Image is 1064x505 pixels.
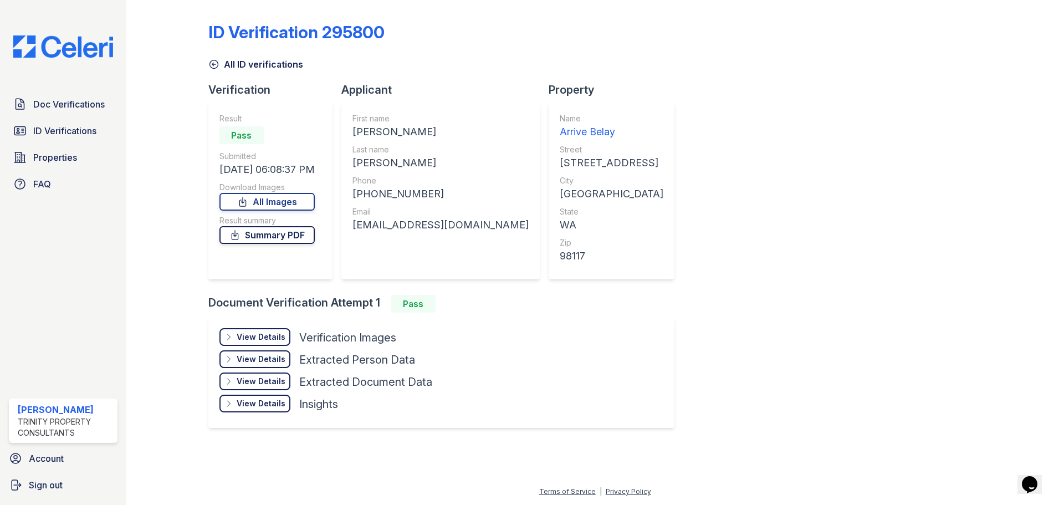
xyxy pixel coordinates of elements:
[219,226,315,244] a: Summary PDF
[560,175,663,186] div: City
[560,113,663,140] a: Name Arrive Belay
[560,248,663,264] div: 98117
[299,330,396,345] div: Verification Images
[560,206,663,217] div: State
[352,144,529,155] div: Last name
[29,478,63,492] span: Sign out
[33,124,96,137] span: ID Verifications
[560,155,663,171] div: [STREET_ADDRESS]
[560,144,663,155] div: Street
[352,186,529,202] div: [PHONE_NUMBER]
[237,376,285,387] div: View Details
[237,398,285,409] div: View Details
[33,151,77,164] span: Properties
[352,155,529,171] div: [PERSON_NAME]
[219,126,264,144] div: Pass
[237,331,285,343] div: View Details
[208,295,683,313] div: Document Verification Attempt 1
[299,352,415,368] div: Extracted Person Data
[18,403,113,416] div: [PERSON_NAME]
[208,58,303,71] a: All ID verifications
[549,82,683,98] div: Property
[9,93,117,115] a: Doc Verifications
[560,237,663,248] div: Zip
[208,22,385,42] div: ID Verification 295800
[219,162,315,177] div: [DATE] 06:08:37 PM
[9,146,117,169] a: Properties
[219,193,315,211] a: All Images
[208,82,341,98] div: Verification
[9,120,117,142] a: ID Verifications
[219,151,315,162] div: Submitted
[237,354,285,365] div: View Details
[299,396,338,412] div: Insights
[600,487,602,496] div: |
[341,82,549,98] div: Applicant
[352,113,529,124] div: First name
[560,186,663,202] div: [GEOGRAPHIC_DATA]
[606,487,651,496] a: Privacy Policy
[539,487,596,496] a: Terms of Service
[9,173,117,195] a: FAQ
[299,374,432,390] div: Extracted Document Data
[352,124,529,140] div: [PERSON_NAME]
[4,35,122,58] img: CE_Logo_Blue-a8612792a0a2168367f1c8372b55b34899dd931a85d93a1a3d3e32e68fde9ad4.png
[33,177,51,191] span: FAQ
[33,98,105,111] span: Doc Verifications
[219,113,315,124] div: Result
[391,295,436,313] div: Pass
[4,474,122,496] a: Sign out
[560,113,663,124] div: Name
[219,215,315,226] div: Result summary
[352,206,529,217] div: Email
[18,416,113,438] div: Trinity Property Consultants
[352,217,529,233] div: [EMAIL_ADDRESS][DOMAIN_NAME]
[560,124,663,140] div: Arrive Belay
[1017,461,1053,494] iframe: chat widget
[219,182,315,193] div: Download Images
[352,175,529,186] div: Phone
[29,452,64,465] span: Account
[4,447,122,470] a: Account
[560,217,663,233] div: WA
